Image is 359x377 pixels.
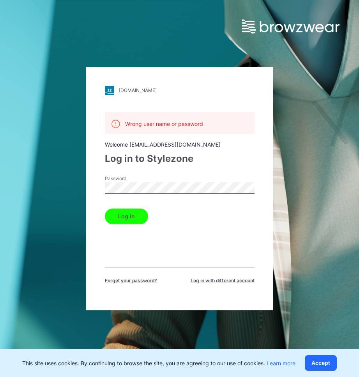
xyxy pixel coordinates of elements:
img: browzwear-logo.e42bd6dac1945053ebaf764b6aa21510.svg [242,19,340,34]
div: [DOMAIN_NAME] [119,87,157,93]
img: stylezone-logo.562084cfcfab977791bfbf7441f1a819.svg [105,86,114,95]
button: Log in [105,209,148,224]
p: This site uses cookies. By continuing to browse the site, you are agreeing to our use of cookies. [22,359,295,367]
a: [DOMAIN_NAME] [105,86,255,95]
span: Forget your password? [105,277,157,284]
button: Accept [305,355,337,371]
a: Learn more [267,360,295,366]
label: Password [105,175,159,182]
p: Wrong user name or password [125,120,203,128]
div: Welcome [EMAIL_ADDRESS][DOMAIN_NAME] [105,140,255,149]
div: Log in to Stylezone [105,152,255,166]
span: Log in with different account [191,277,255,284]
img: alert.76a3ded3c87c6ed799a365e1fca291d4.svg [111,119,120,129]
